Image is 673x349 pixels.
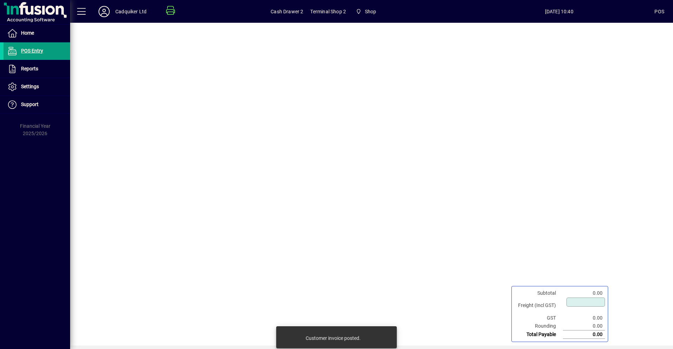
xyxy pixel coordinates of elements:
td: 0.00 [563,314,605,322]
a: Reports [4,60,70,78]
a: Support [4,96,70,113]
a: Settings [4,78,70,96]
td: Freight (Incl GST) [515,297,563,314]
td: GST [515,314,563,322]
span: Terminal Shop 2 [310,6,346,17]
button: Profile [93,5,115,18]
td: Subtotal [515,289,563,297]
td: 0.00 [563,330,605,339]
a: Home [4,25,70,42]
span: Settings [21,84,39,89]
span: Home [21,30,34,36]
span: Shop [353,5,379,18]
td: Total Payable [515,330,563,339]
span: Shop [365,6,376,17]
span: Support [21,102,39,107]
div: POS [654,6,664,17]
span: Reports [21,66,38,71]
td: 0.00 [563,289,605,297]
span: Cash Drawer 2 [271,6,303,17]
div: Cadquiker Ltd [115,6,147,17]
td: Rounding [515,322,563,330]
span: POS Entry [21,48,43,54]
div: Customer invoice posted. [306,335,361,342]
td: 0.00 [563,322,605,330]
span: [DATE] 10:40 [464,6,654,17]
